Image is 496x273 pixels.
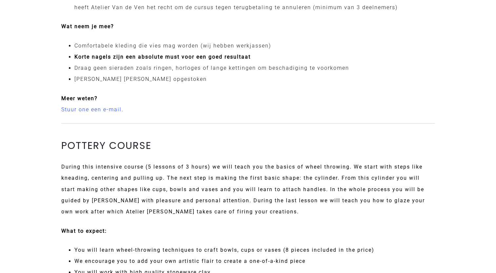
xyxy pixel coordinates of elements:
[61,106,122,113] a: Stuur one een e-mail
[61,140,435,152] h2: POTTERY COURSE
[74,63,435,74] li: Draag geen sieraden zoals ringen, horloges of lange kettingen om beschadiging te voorkomen
[61,23,114,29] strong: Wat neem je mee?
[74,40,435,51] li: Comfortabele kleding die vies mag worden (wij hebben werkjassen)
[61,93,435,116] p: .
[61,161,435,217] p: During this intensive course (5 lessons of 3 hours) we will teach you the basics of wheel throwin...
[74,74,435,85] li: [PERSON_NAME] [PERSON_NAME] opgestoken
[74,245,435,256] li: You will learn wheel-throwing techniques to craft bowls, cups or vases (8 pieces included in the ...
[61,228,107,234] strong: What to expect:
[74,256,435,267] li: We encourage you to add your own artistic flair to create a one-of-a-kind piece
[74,54,251,60] strong: Korte nagels zijn een absolute must voor een goed resultaat
[61,95,98,101] strong: Meer weten?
